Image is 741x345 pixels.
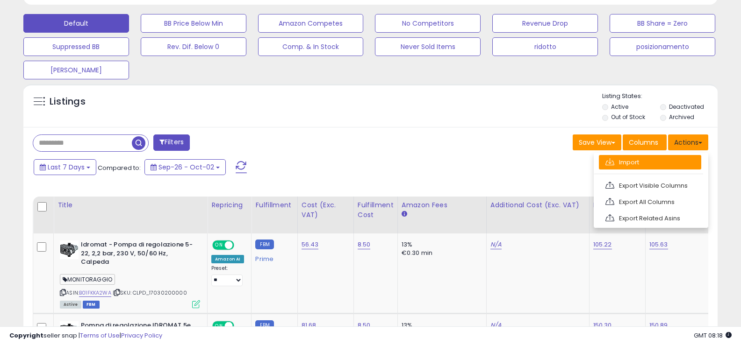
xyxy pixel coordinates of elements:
b: Idromat - Pompa di regolazione 5-22, 2,2 bar, 230 V, 50/60 Hz, Calpeda [81,240,194,269]
button: Sep-26 - Oct-02 [144,159,226,175]
button: [PERSON_NAME] [23,61,129,79]
small: Amazon Fees. [402,210,407,218]
label: Out of Stock [611,113,645,121]
span: OFF [233,241,248,249]
div: Cost (Exc. VAT) [302,200,350,220]
div: €0.30 min [402,249,479,257]
div: Title [58,200,203,210]
button: Filters [153,134,190,151]
div: Repricing [211,200,247,210]
small: FBM [255,239,273,249]
div: Min Price [593,200,641,210]
div: Fulfillment [255,200,293,210]
button: Revenue Drop [492,14,598,33]
span: MONITORAGGIO [60,274,115,285]
span: Sep-26 - Oct-02 [158,162,214,172]
button: Rev. Dif. Below 0 [141,37,246,56]
button: Amazon Competes [258,14,364,33]
button: posizionamento [610,37,715,56]
a: Export Related Asins [599,211,701,225]
a: 105.22 [593,240,612,249]
a: Export Visible Columns [599,178,701,193]
a: Import [599,155,701,169]
div: Preset: [211,265,244,286]
label: Deactivated [669,103,704,111]
div: Amazon Fees [402,200,482,210]
a: Privacy Policy [121,331,162,340]
a: Export All Columns [599,195,701,209]
button: BB Share = Zero [610,14,715,33]
button: Last 7 Days [34,159,96,175]
span: 2025-10-10 08:18 GMT [694,331,732,340]
label: Archived [669,113,694,121]
span: ON [213,241,225,249]
button: Suppressed BB [23,37,129,56]
button: Comp. & In Stock [258,37,364,56]
strong: Copyright [9,331,43,340]
span: All listings currently available for purchase on Amazon [60,301,81,309]
div: ASIN: [60,240,200,307]
button: Actions [668,134,708,150]
a: 105.63 [649,240,668,249]
div: Fulfillment Cost [358,200,394,220]
button: Never Sold Items [375,37,481,56]
a: N/A [490,240,502,249]
div: 13% [402,240,479,249]
a: B01FKKA2WA [79,289,111,297]
span: FBM [83,301,100,309]
div: Additional Cost (Exc. VAT) [490,200,585,210]
button: No Competitors [375,14,481,33]
div: Amazon AI [211,255,244,263]
button: Default [23,14,129,33]
button: Columns [623,134,667,150]
a: 8.50 [358,240,371,249]
span: Last 7 Days [48,162,85,172]
span: | SKU: CLPD_17030200000 [113,289,187,296]
span: Columns [629,138,658,147]
a: Terms of Use [80,331,120,340]
img: 51e72D7tLDL._SL40_.jpg [60,240,79,259]
span: Compared to: [98,163,141,172]
div: seller snap | | [9,331,162,340]
p: Listing States: [602,92,718,101]
button: ridotto [492,37,598,56]
label: Active [611,103,628,111]
h5: Listings [50,95,86,108]
a: 56.43 [302,240,319,249]
button: Save View [573,134,621,150]
button: BB Price Below Min [141,14,246,33]
div: Prime [255,252,290,263]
